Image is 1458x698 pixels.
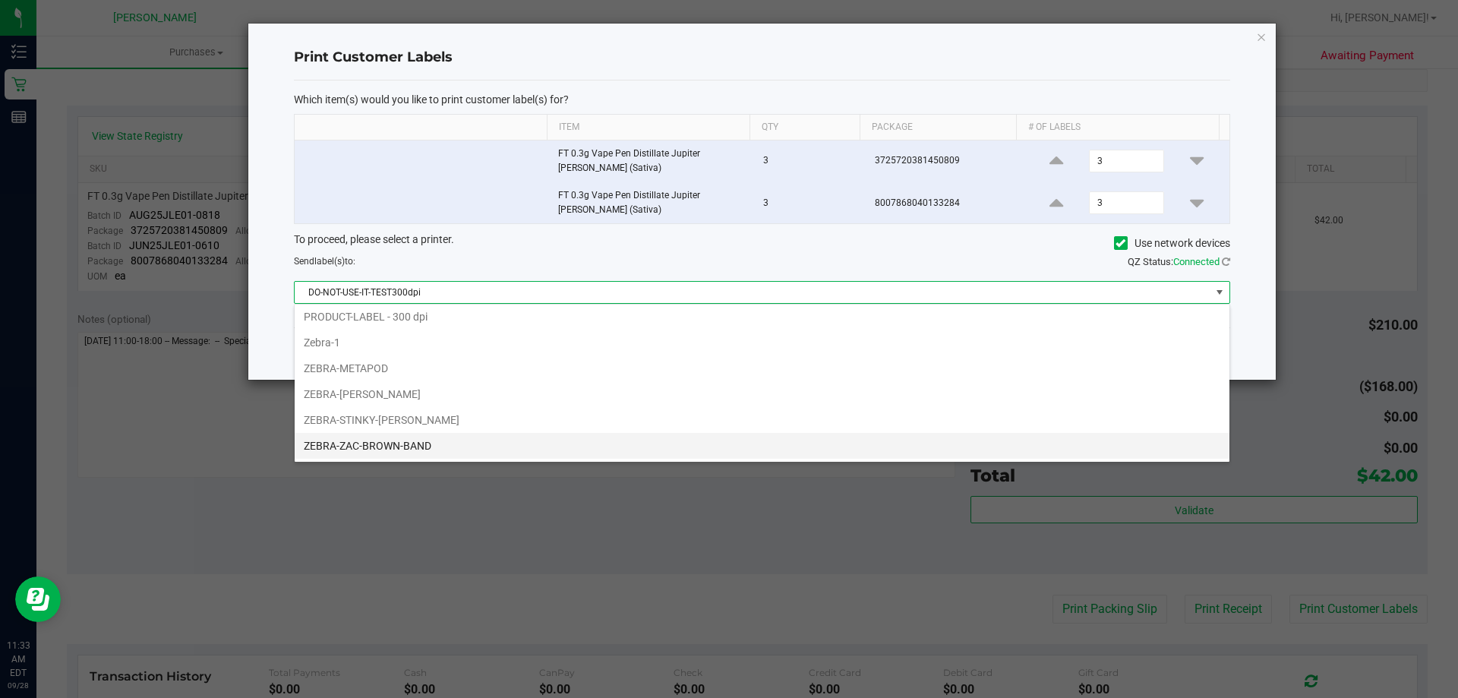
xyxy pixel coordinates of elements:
span: Send to: [294,256,355,267]
iframe: Resource center [15,576,61,622]
th: Qty [750,115,860,141]
p: Which item(s) would you like to print customer label(s) for? [294,93,1230,106]
div: To proceed, please select a printer. [282,232,1242,254]
th: Item [547,115,750,141]
li: PRODUCT-LABEL - 300 dpi [295,304,1229,330]
td: FT 0.3g Vape Pen Distillate Jupiter [PERSON_NAME] (Sativa) [549,141,754,182]
th: Package [860,115,1016,141]
span: DO-NOT-USE-IT-TEST300dpi [295,282,1210,303]
h4: Print Customer Labels [294,48,1230,68]
span: QZ Status: [1128,256,1230,267]
td: 3 [754,141,866,182]
td: 3725720381450809 [866,141,1024,182]
td: 3 [754,182,866,223]
th: # of labels [1016,115,1219,141]
td: 8007868040133284 [866,182,1024,223]
label: Use network devices [1114,235,1230,251]
li: ZEBRA-ZAC-BROWN-BAND [295,433,1229,459]
li: ZEBRA-METAPOD [295,355,1229,381]
td: FT 0.3g Vape Pen Distillate Jupiter [PERSON_NAME] (Sativa) [549,182,754,223]
li: ZEBRA-STINKY-[PERSON_NAME] [295,407,1229,433]
li: Zebra-1 [295,330,1229,355]
span: label(s) [314,256,345,267]
span: Connected [1173,256,1220,267]
li: ZEBRA-[PERSON_NAME] [295,381,1229,407]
